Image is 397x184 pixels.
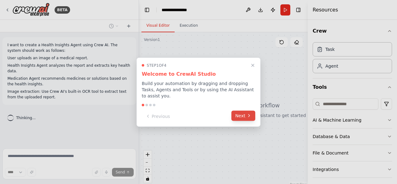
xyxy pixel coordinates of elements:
[249,61,256,69] button: Close walkthrough
[143,6,151,14] button: Hide left sidebar
[231,110,255,121] button: Next
[142,70,255,78] h3: Welcome to CrewAI Studio
[142,80,255,99] p: Build your automation by dragging and dropping Tasks, Agents and Tools or by using the AI Assista...
[147,63,167,68] span: Step 1 of 4
[142,111,174,121] button: Previous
